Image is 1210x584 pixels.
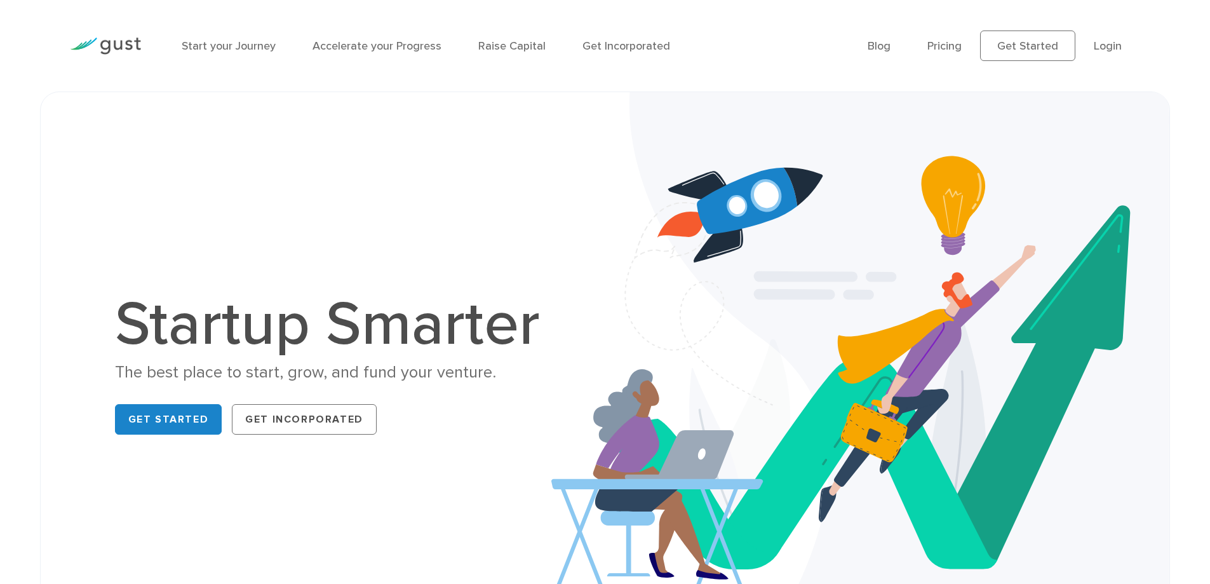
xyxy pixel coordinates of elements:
[182,39,276,53] a: Start your Journey
[868,39,891,53] a: Blog
[232,404,377,435] a: Get Incorporated
[927,39,962,53] a: Pricing
[70,37,141,55] img: Gust Logo
[313,39,441,53] a: Accelerate your Progress
[980,31,1075,61] a: Get Started
[115,362,553,384] div: The best place to start, grow, and fund your venture.
[582,39,670,53] a: Get Incorporated
[1094,39,1122,53] a: Login
[115,404,222,435] a: Get Started
[115,294,553,355] h1: Startup Smarter
[478,39,546,53] a: Raise Capital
